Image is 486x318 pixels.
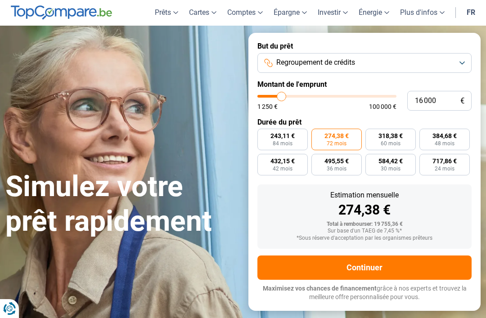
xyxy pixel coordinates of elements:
[378,158,403,164] span: 584,42 €
[369,103,396,110] span: 100 000 €
[378,133,403,139] span: 318,38 €
[273,141,292,146] span: 84 mois
[257,255,472,280] button: Continuer
[5,170,238,239] h1: Simulez votre prêt rapidement
[273,166,292,171] span: 42 mois
[265,235,464,242] div: *Sous réserve d'acceptation par les organismes prêteurs
[276,58,355,67] span: Regroupement de crédits
[381,141,400,146] span: 60 mois
[432,133,457,139] span: 384,68 €
[432,158,457,164] span: 717,86 €
[460,97,464,105] span: €
[327,141,346,146] span: 72 mois
[257,118,472,126] label: Durée du prêt
[435,166,454,171] span: 24 mois
[324,158,349,164] span: 495,55 €
[265,221,464,228] div: Total à rembourser: 19 755,36 €
[257,53,472,73] button: Regroupement de crédits
[435,141,454,146] span: 48 mois
[270,158,295,164] span: 432,15 €
[270,133,295,139] span: 243,11 €
[265,192,464,199] div: Estimation mensuelle
[11,5,112,20] img: TopCompare
[257,80,472,89] label: Montant de l'emprunt
[265,228,464,234] div: Sur base d'un TAEG de 7,45 %*
[257,284,472,302] p: grâce à nos experts et trouvez la meilleure offre personnalisée pour vous.
[265,203,464,217] div: 274,38 €
[324,133,349,139] span: 274,38 €
[257,103,278,110] span: 1 250 €
[257,42,472,50] label: But du prêt
[263,285,377,292] span: Maximisez vos chances de financement
[381,166,400,171] span: 30 mois
[327,166,346,171] span: 36 mois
